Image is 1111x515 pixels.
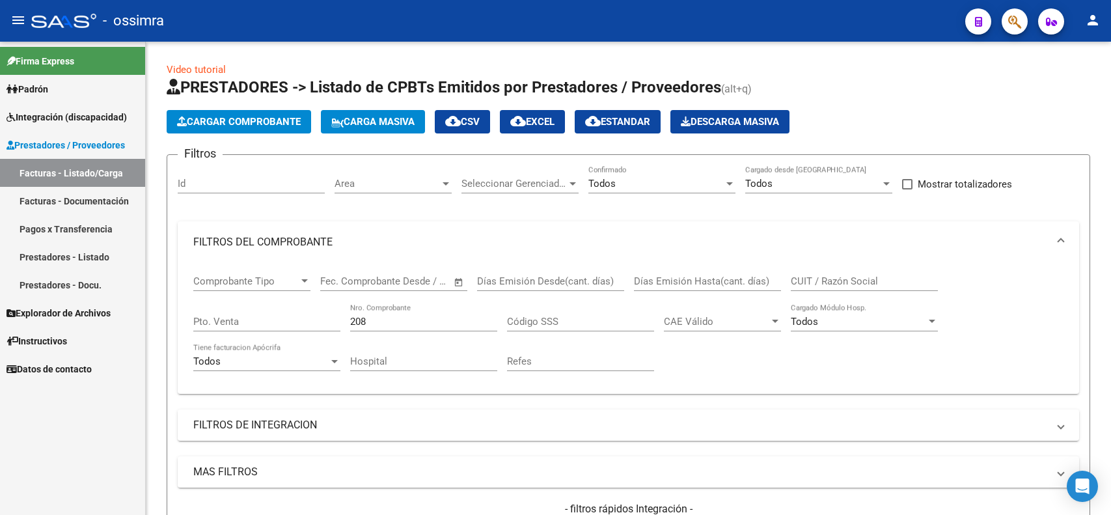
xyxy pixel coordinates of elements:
button: CSV [435,110,490,133]
span: Descarga Masiva [681,116,779,128]
h3: Filtros [178,145,223,163]
mat-expansion-panel-header: FILTROS DE INTEGRACION [178,410,1079,441]
span: Area [335,178,440,189]
span: Carga Masiva [331,116,415,128]
span: CAE Válido [664,316,769,327]
mat-icon: cloud_download [510,113,526,129]
span: CSV [445,116,480,128]
mat-icon: cloud_download [585,113,601,129]
button: Estandar [575,110,661,133]
mat-expansion-panel-header: MAS FILTROS [178,456,1079,488]
input: End date [374,275,437,287]
span: Todos [588,178,616,189]
mat-icon: person [1085,12,1101,28]
button: Cargar Comprobante [167,110,311,133]
span: Instructivos [7,334,67,348]
span: Seleccionar Gerenciador [461,178,567,189]
span: Integración (discapacidad) [7,110,127,124]
span: Todos [193,355,221,367]
button: EXCEL [500,110,565,133]
span: (alt+q) [721,83,752,95]
a: Video tutorial [167,64,226,76]
span: Mostrar totalizadores [918,176,1012,192]
mat-icon: menu [10,12,26,28]
span: Cargar Comprobante [177,116,301,128]
span: Todos [745,178,773,189]
div: Open Intercom Messenger [1067,471,1098,502]
div: FILTROS DEL COMPROBANTE [178,263,1079,394]
mat-expansion-panel-header: FILTROS DEL COMPROBANTE [178,221,1079,263]
span: - ossimra [103,7,164,35]
span: Firma Express [7,54,74,68]
span: Comprobante Tipo [193,275,299,287]
input: Start date [320,275,363,287]
mat-panel-title: FILTROS DE INTEGRACION [193,418,1048,432]
button: Descarga Masiva [670,110,789,133]
span: Padrón [7,82,48,96]
button: Open calendar [452,275,467,290]
span: Todos [791,316,818,327]
mat-panel-title: FILTROS DEL COMPROBANTE [193,235,1048,249]
span: Prestadores / Proveedores [7,138,125,152]
span: Datos de contacto [7,362,92,376]
span: Explorador de Archivos [7,306,111,320]
span: Estandar [585,116,650,128]
mat-panel-title: MAS FILTROS [193,465,1048,479]
span: PRESTADORES -> Listado de CPBTs Emitidos por Prestadores / Proveedores [167,78,721,96]
mat-icon: cloud_download [445,113,461,129]
span: EXCEL [510,116,555,128]
app-download-masive: Descarga masiva de comprobantes (adjuntos) [670,110,789,133]
button: Carga Masiva [321,110,425,133]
